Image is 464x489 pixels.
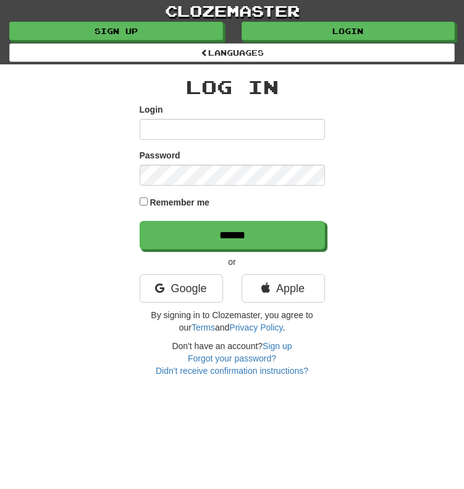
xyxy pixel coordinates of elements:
p: or [140,256,325,268]
a: Languages [9,43,455,62]
label: Remember me [150,196,209,209]
a: Apple [242,274,325,303]
label: Login [140,103,163,116]
p: By signing in to Clozemaster, you agree to our and . [140,309,325,334]
a: Privacy Policy [229,322,282,332]
a: Sign up [263,341,292,351]
div: Don't have an account? [140,340,325,377]
a: Google [140,274,223,303]
a: Didn't receive confirmation instructions? [156,366,308,376]
h2: Log In [140,77,325,97]
a: Forgot your password? [188,353,276,363]
a: Login [242,22,455,40]
label: Password [140,149,180,162]
a: Sign up [9,22,223,40]
a: Terms [192,322,215,332]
